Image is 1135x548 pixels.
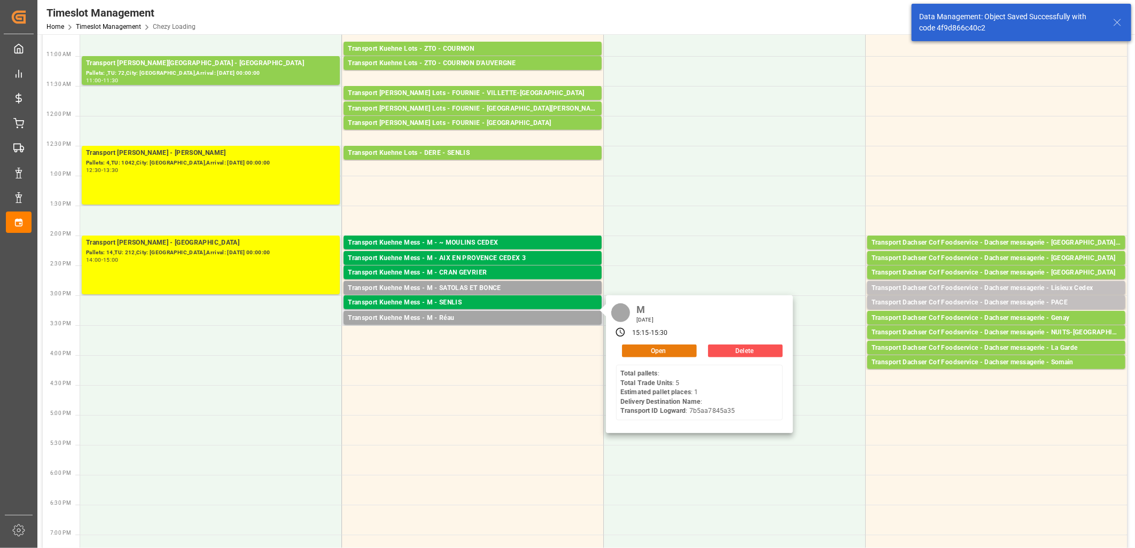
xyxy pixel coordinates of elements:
div: Pallets: ,TU: 15,City: [GEOGRAPHIC_DATA] CEDEX 3,Arrival: [DATE] 00:00:00 [348,264,597,273]
div: Transport Kuehne Mess - M - SATOLAS ET BONCE [348,283,597,294]
div: Pallets: ,TU: 72,City: [GEOGRAPHIC_DATA],Arrival: [DATE] 00:00:00 [86,69,336,78]
div: Transport Dachser Cof Foodservice - Dachser messagerie - Lisieux Cedex [872,283,1121,294]
span: 6:30 PM [50,500,71,506]
div: Timeslot Management [46,5,196,21]
div: Transport [PERSON_NAME][GEOGRAPHIC_DATA] - [GEOGRAPHIC_DATA] [86,58,336,69]
div: - [102,257,103,262]
span: 1:00 PM [50,171,71,177]
a: Home [46,23,64,30]
div: Pallets: 1,TU: 47,City: PACE,Arrival: [DATE] 00:00:00 [872,308,1121,317]
div: Transport Kuehne Mess - M - SENLIS [348,298,597,308]
div: Transport Kuehne Lots - ZTO - COURNON D'AUVERGNE [348,58,597,69]
div: Pallets: 4,TU: 50,City: [GEOGRAPHIC_DATA],Arrival: [DATE] 00:00:00 [872,278,1121,287]
div: Pallets: ,TU: 2,City: SATOLAS ET BONCE,Arrival: [DATE] 00:00:00 [348,294,597,303]
div: Transport Dachser Cof Foodservice - Dachser messagerie - [GEOGRAPHIC_DATA] [872,253,1121,264]
div: Pallets: ,TU: 5,City: [GEOGRAPHIC_DATA],Arrival: [DATE] 00:00:00 [348,324,597,333]
div: Transport Kuehne Mess - M - ~ MOULINS CEDEX [348,238,597,248]
span: 5:00 PM [50,410,71,416]
div: Pallets: ,TU: 19,City: ~ [GEOGRAPHIC_DATA],Arrival: [DATE] 00:00:00 [348,248,597,257]
div: Pallets: ,TU: 301,City: [GEOGRAPHIC_DATA],Arrival: [DATE] 00:00:00 [348,308,597,317]
div: Transport Dachser Cof Foodservice - Dachser messagerie - [GEOGRAPHIC_DATA]-[GEOGRAPHIC_DATA] [872,238,1121,248]
b: Transport ID Logward [620,407,686,414]
div: Transport Dachser Cof Foodservice - Dachser messagerie - NUITS-[GEOGRAPHIC_DATA] [872,327,1121,338]
b: Delivery Destination Name [620,398,701,405]
div: Pallets: 4,TU: 1042,City: [GEOGRAPHIC_DATA],Arrival: [DATE] 00:00:00 [86,159,336,168]
div: 15:30 [651,328,668,338]
div: Pallets: 2,TU: 45,City: [GEOGRAPHIC_DATA]-[GEOGRAPHIC_DATA],Arrival: [DATE] 00:00:00 [872,248,1121,257]
div: Transport Kuehne Mess - M - CRAN GEVRIER [348,268,597,278]
b: Estimated pallet places [620,388,691,396]
span: 11:00 AM [46,51,71,57]
div: 11:30 [103,78,119,83]
span: 2:00 PM [50,231,71,237]
div: Transport [PERSON_NAME] - [GEOGRAPHIC_DATA] [86,238,336,248]
div: 15:15 [632,328,649,338]
div: Transport [PERSON_NAME] Lots - FOURNIE - VILLETTE-[GEOGRAPHIC_DATA] [348,88,597,99]
div: Pallets: ,TU: 6,City: [GEOGRAPHIC_DATA],Arrival: [DATE] 00:00:00 [872,368,1121,377]
button: Delete [708,345,783,357]
div: Transport Dachser Cof Foodservice - Dachser messagerie - [GEOGRAPHIC_DATA] [872,268,1121,278]
span: 3:00 PM [50,291,71,296]
div: Transport Dachser Cof Foodservice - Dachser messagerie - Somain [872,357,1121,368]
div: Transport Kuehne Lots - DERE - SENLIS [348,148,597,159]
div: Pallets: 14,TU: 212,City: [GEOGRAPHIC_DATA],Arrival: [DATE] 00:00:00 [86,248,336,257]
div: [DATE] [633,316,657,324]
a: Timeslot Management [76,23,141,30]
span: 5:30 PM [50,440,71,446]
div: 13:30 [103,168,119,173]
div: : : 5 : 1 : : 7b5aa7845a35 [620,369,735,416]
div: Transport Kuehne Lots - ZTO - COURNON [348,44,597,54]
div: Pallets: 1,TU: 23,City: NUITS-[GEOGRAPHIC_DATA],Arrival: [DATE] 00:00:00 [872,338,1121,347]
div: Data Management: Object Saved Successfully with code 4f9d866c40c2 [919,11,1103,34]
div: Pallets: 5,TU: 194,City: [GEOGRAPHIC_DATA],Arrival: [DATE] 00:00:00 [348,129,597,138]
span: 7:00 PM [50,530,71,536]
div: Transport Dachser Cof Foodservice - Dachser messagerie - La Garde [872,343,1121,354]
div: Pallets: 1,TU: 209,City: [GEOGRAPHIC_DATA],Arrival: [DATE] 00:00:00 [348,159,597,168]
div: Transport Kuehne Mess - M - Réau [348,313,597,324]
span: 12:00 PM [46,111,71,117]
span: 4:00 PM [50,350,71,356]
span: 11:30 AM [46,81,71,87]
div: 14:00 [86,257,102,262]
div: 12:30 [86,168,102,173]
div: Transport [PERSON_NAME] Lots - FOURNIE - [GEOGRAPHIC_DATA][PERSON_NAME] [348,104,597,114]
div: Pallets: 1,TU: 15,City: [GEOGRAPHIC_DATA],Arrival: [DATE] 00:00:00 [872,354,1121,363]
div: Pallets: ,TU: 14,City: [GEOGRAPHIC_DATA],[GEOGRAPHIC_DATA]: [DATE] 00:00:00 [348,99,597,108]
button: Open [622,345,697,357]
span: 3:30 PM [50,320,71,326]
span: 12:30 PM [46,141,71,147]
div: Transport [PERSON_NAME] - [PERSON_NAME] [86,148,336,159]
div: - [649,328,651,338]
div: 15:00 [103,257,119,262]
div: Pallets: 6,TU: 84,City: COURNON D'AUVERGNE,Arrival: [DATE] 00:00:00 [348,69,597,78]
span: 4:30 PM [50,380,71,386]
span: 6:00 PM [50,470,71,476]
div: Pallets: 3,TU: ,City: [GEOGRAPHIC_DATA],Arrival: [DATE] 00:00:00 [872,324,1121,333]
div: Pallets: ,TU: 36,City: CRAN GEVRIER,Arrival: [DATE] 00:00:00 [348,278,597,287]
div: Transport Dachser Cof Foodservice - Dachser messagerie - PACE [872,298,1121,308]
span: 2:30 PM [50,261,71,267]
div: - [102,78,103,83]
span: 1:30 PM [50,201,71,207]
div: M [633,301,657,316]
div: Pallets: 4,TU: 574,City: [GEOGRAPHIC_DATA],Arrival: [DATE] 00:00:00 [348,54,597,64]
div: 11:00 [86,78,102,83]
div: Transport [PERSON_NAME] Lots - FOURNIE - [GEOGRAPHIC_DATA] [348,118,597,129]
div: Transport Kuehne Mess - M - AIX EN PROVENCE CEDEX 3 [348,253,597,264]
div: Transport Dachser Cof Foodservice - Dachser messagerie - Genay [872,313,1121,324]
div: - [102,168,103,173]
div: Pallets: ,TU: 128,City: [GEOGRAPHIC_DATA],Arrival: [DATE] 00:00:00 [872,264,1121,273]
b: Total Trade Units [620,379,672,387]
div: Pallets: ,TU: 62,City: [GEOGRAPHIC_DATA],Arrival: [DATE] 00:00:00 [872,294,1121,303]
div: Pallets: ,TU: 16,City: [GEOGRAPHIC_DATA][PERSON_NAME],Arrival: [DATE] 00:00:00 [348,114,597,123]
b: Total pallets [620,370,658,377]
